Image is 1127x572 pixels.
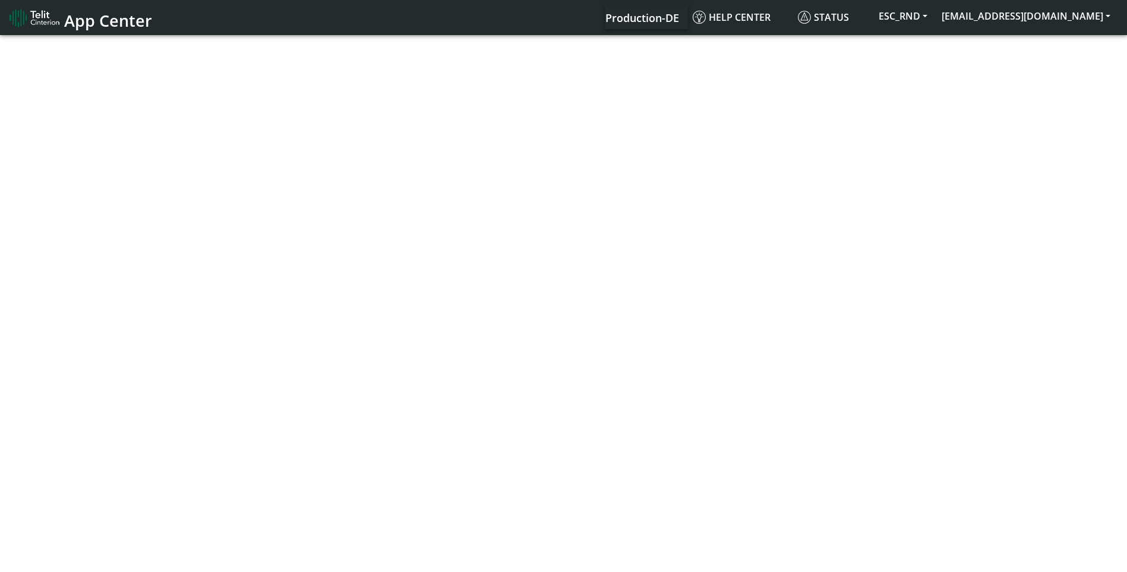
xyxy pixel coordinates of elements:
[872,5,935,27] button: ESC_RND
[10,5,150,30] a: App Center
[935,5,1117,27] button: [EMAIL_ADDRESS][DOMAIN_NAME]
[10,8,59,27] img: logo-telit-cinterion-gw-new.png
[64,10,152,32] span: App Center
[688,5,793,29] a: Help center
[693,11,771,24] span: Help center
[798,11,849,24] span: Status
[605,11,679,25] span: Production-DE
[693,11,706,24] img: knowledge.svg
[605,5,678,29] a: Your current platform instance
[793,5,872,29] a: Status
[798,11,811,24] img: status.svg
